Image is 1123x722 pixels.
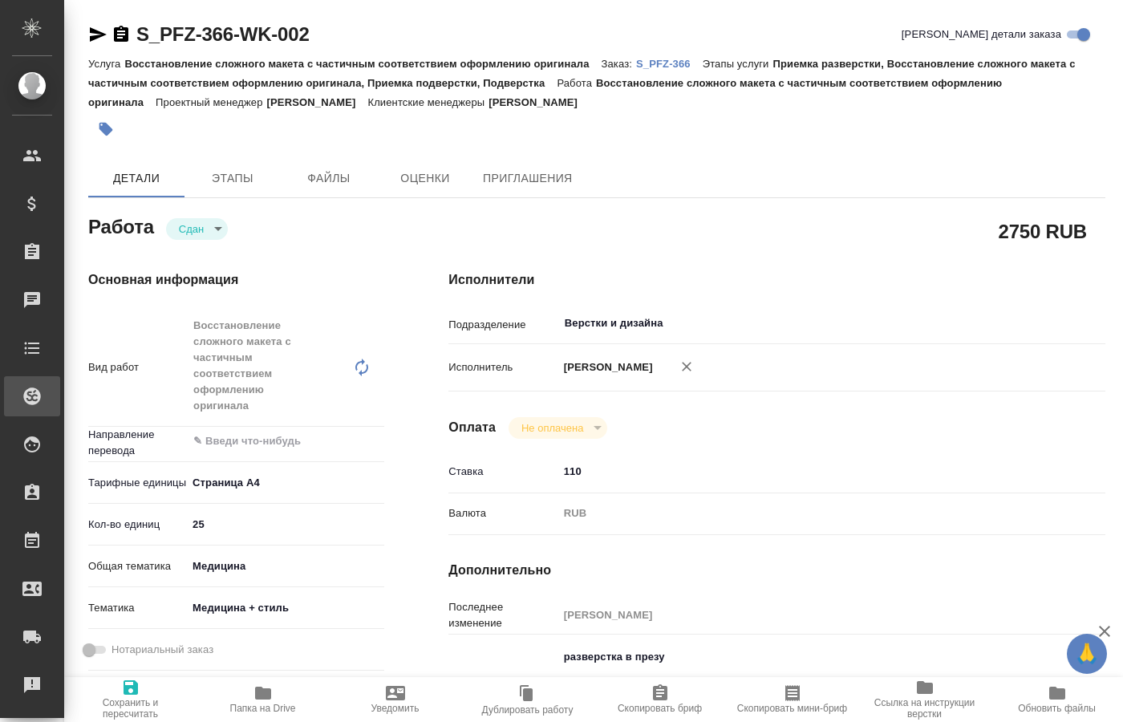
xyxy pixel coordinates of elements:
[558,460,1051,483] input: ✎ Введи что-нибудь
[482,704,574,716] span: Дублировать работу
[124,58,601,70] p: Восстановление сложного макета с частичным соответствием оформлению оригинала
[703,58,773,70] p: Этапы услуги
[192,432,326,451] input: ✎ Введи что-нибудь
[1073,637,1101,671] span: 🙏
[174,222,209,236] button: Сдан
[375,440,379,443] button: Open
[448,418,496,437] h4: Оплата
[448,599,557,631] p: Последнее изменение
[636,56,703,70] a: S_PFZ-366
[88,359,187,375] p: Вид работ
[111,25,131,44] button: Скопировать ссылку
[448,505,557,521] p: Валюта
[88,517,187,533] p: Кол-во единиц
[737,703,847,714] span: Скопировать мини-бриф
[74,697,187,720] span: Сохранить и пересчитать
[1067,634,1107,674] button: 🙏
[594,677,726,722] button: Скопировать бриф
[902,26,1061,43] span: [PERSON_NAME] детали заказа
[509,417,607,439] div: Сдан
[489,96,590,108] p: [PERSON_NAME]
[483,168,573,189] span: Приглашения
[726,677,858,722] button: Скопировать мини-бриф
[448,317,557,333] p: Подразделение
[558,359,653,375] p: [PERSON_NAME]
[136,23,310,45] a: S_PFZ-366-WK-002
[387,168,464,189] span: Оценки
[88,25,107,44] button: Скопировать ссылку для ЯМессенджера
[669,349,704,384] button: Удалить исполнителя
[602,58,636,70] p: Заказ:
[1042,322,1045,325] button: Open
[636,58,703,70] p: S_PFZ-366
[448,561,1105,580] h4: Дополнительно
[88,600,187,616] p: Тематика
[88,270,384,290] h4: Основная информация
[448,464,557,480] p: Ставка
[187,553,384,580] div: Медицина
[98,168,175,189] span: Детали
[187,594,384,622] div: Медицина + стиль
[194,168,271,189] span: Этапы
[448,270,1105,290] h4: Исполнители
[230,703,296,714] span: Папка на Drive
[618,703,702,714] span: Скопировать бриф
[329,677,461,722] button: Уведомить
[557,77,596,89] p: Работа
[111,642,213,658] span: Нотариальный заказ
[558,500,1051,527] div: RUB
[187,469,384,497] div: Страница А4
[290,168,367,189] span: Файлы
[166,218,228,240] div: Сдан
[991,677,1123,722] button: Обновить файлы
[858,677,991,722] button: Ссылка на инструкции верстки
[197,677,329,722] button: Папка на Drive
[868,697,981,720] span: Ссылка на инструкции верстки
[448,359,557,375] p: Исполнитель
[88,427,187,459] p: Направление перевода
[156,96,266,108] p: Проектный менеджер
[64,677,197,722] button: Сохранить и пересчитать
[461,677,594,722] button: Дублировать работу
[88,112,124,147] button: Добавить тэг
[371,703,420,714] span: Уведомить
[267,96,368,108] p: [PERSON_NAME]
[558,603,1051,627] input: Пустое поле
[88,211,154,240] h2: Работа
[88,58,124,70] p: Услуга
[88,558,187,574] p: Общая тематика
[999,217,1087,245] h2: 2750 RUB
[88,475,187,491] p: Тарифные единицы
[187,513,384,536] input: ✎ Введи что-нибудь
[517,421,588,435] button: Не оплачена
[1018,703,1096,714] span: Обновить файлы
[367,96,489,108] p: Клиентские менеджеры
